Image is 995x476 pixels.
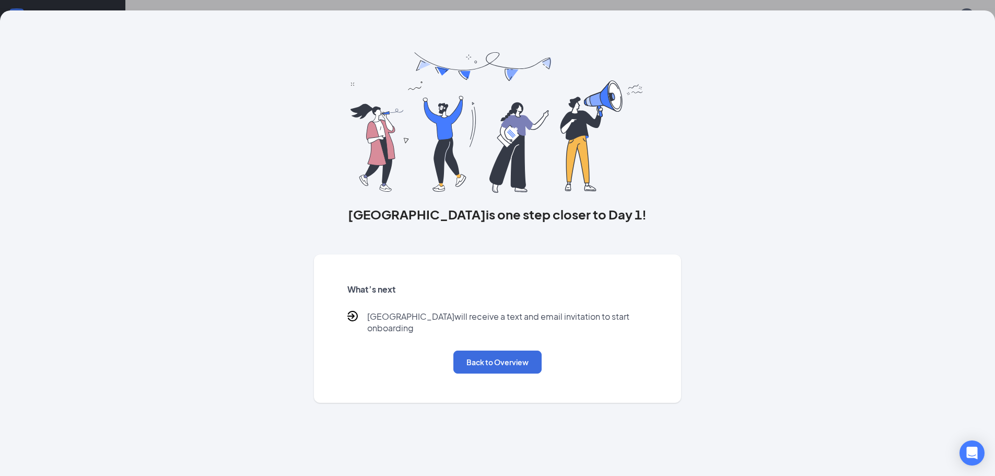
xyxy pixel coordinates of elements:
img: you are all set [350,52,645,193]
h3: [GEOGRAPHIC_DATA] is one step closer to Day 1! [314,205,682,223]
h5: What’s next [347,284,648,295]
p: [GEOGRAPHIC_DATA] will receive a text and email invitation to start onboarding [367,311,648,334]
button: Back to Overview [453,351,542,374]
div: Open Intercom Messenger [959,440,985,466]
